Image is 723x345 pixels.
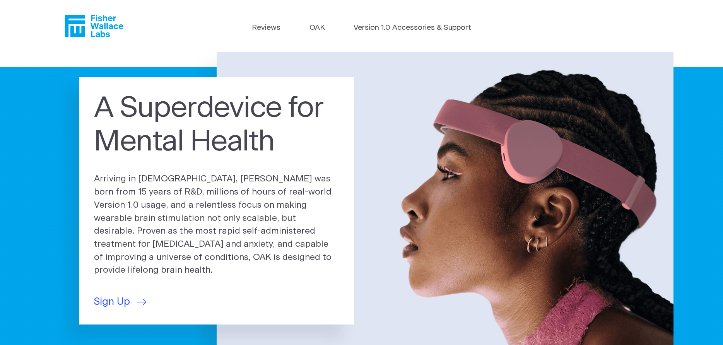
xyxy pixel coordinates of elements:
p: Arriving in [DEMOGRAPHIC_DATA], [PERSON_NAME] was born from 15 years of R&D, millions of hours of... [94,172,339,277]
h1: A Superdevice for Mental Health [94,92,339,159]
a: Fisher Wallace [65,15,123,37]
span: Sign Up [94,294,130,309]
a: Reviews [252,22,280,34]
a: OAK [309,22,325,34]
a: Version 1.0 Accessories & Support [354,22,471,34]
a: Sign Up [94,294,146,309]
